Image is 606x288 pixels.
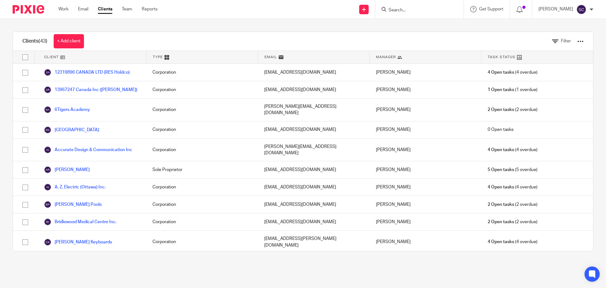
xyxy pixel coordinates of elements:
span: 4 Open tasks [488,184,514,190]
span: 5 Open tasks [488,167,514,173]
div: [PERSON_NAME] [370,179,481,196]
div: Corporation [146,139,258,161]
a: [PERSON_NAME] Keyboards [44,238,112,246]
div: [PERSON_NAME] [370,161,481,178]
span: Filter [561,39,571,43]
img: svg%3E [44,86,51,94]
div: Corporation [146,231,258,253]
div: [PERSON_NAME][EMAIL_ADDRESS][DOMAIN_NAME] [258,99,370,121]
div: [EMAIL_ADDRESS][DOMAIN_NAME] [258,81,370,98]
div: [PERSON_NAME] [370,99,481,121]
div: [PERSON_NAME] [370,231,481,253]
a: 12319896 CANADA LTD (RES Holdco) [44,69,130,76]
span: 1 Open tasks [488,87,514,93]
div: [PERSON_NAME] [370,196,481,213]
img: svg%3E [44,201,51,208]
img: svg%3E [44,126,51,134]
span: (1 overdue) [488,87,538,93]
div: Corporation [146,196,258,213]
p: [PERSON_NAME] [538,6,573,12]
a: Team [122,6,132,12]
div: Corporation [146,213,258,230]
div: Sole Proprietor [146,161,258,178]
img: svg%3E [576,4,586,15]
div: [EMAIL_ADDRESS][DOMAIN_NAME] [258,179,370,196]
input: Search [388,8,445,13]
img: svg%3E [44,166,51,174]
span: (5 overdue) [488,167,538,173]
a: [GEOGRAPHIC_DATA] [44,126,99,134]
div: [EMAIL_ADDRESS][DOMAIN_NAME] [258,213,370,230]
a: Bridlewood Medical Centre Inc. [44,218,116,226]
div: [PERSON_NAME][EMAIL_ADDRESS][DOMAIN_NAME] [258,139,370,161]
a: Reports [142,6,157,12]
span: Client [44,54,59,60]
div: [EMAIL_ADDRESS][DOMAIN_NAME] [258,121,370,138]
img: svg%3E [44,238,51,246]
div: Corporation [146,81,258,98]
div: [EMAIL_ADDRESS][PERSON_NAME][DOMAIN_NAME] [258,231,370,253]
img: svg%3E [44,218,51,226]
div: [PERSON_NAME] [370,81,481,98]
a: + Add client [54,34,84,48]
div: [EMAIL_ADDRESS][DOMAIN_NAME] [258,161,370,178]
a: Clients [98,6,112,12]
span: 2 Open tasks [488,107,514,113]
div: [PERSON_NAME] [370,121,481,138]
div: Corporation [146,99,258,121]
a: Accurate Design & Communication Inc [44,146,132,154]
div: [PERSON_NAME] [370,139,481,161]
img: svg%3E [44,146,51,154]
span: Task Status [488,54,515,60]
a: [PERSON_NAME] [44,166,90,174]
span: Get Support [479,7,503,11]
h1: Clients [22,38,47,45]
span: Manager [376,54,396,60]
a: A. Z. Electric (Ottawa) Inc. [44,183,106,191]
span: 4 Open tasks [488,69,514,76]
a: [PERSON_NAME] Pools [44,201,102,208]
div: Corporation [146,64,258,81]
a: Work [58,6,68,12]
span: (2 overdue) [488,107,538,113]
div: [PERSON_NAME] [370,64,481,81]
span: (43) [39,39,47,44]
div: [EMAIL_ADDRESS][DOMAIN_NAME] [258,196,370,213]
span: 4 Open tasks [488,147,514,153]
span: 4 Open tasks [488,239,514,245]
a: 13967247 Canada Inc ([PERSON_NAME]) [44,86,137,94]
span: 2 Open tasks [488,201,514,208]
img: svg%3E [44,69,51,76]
input: Select all [19,51,31,63]
img: svg%3E [44,183,51,191]
span: 2 Open tasks [488,219,514,225]
a: 6Tigers Academy [44,106,90,113]
a: Email [78,6,88,12]
span: (2 overdue) [488,201,538,208]
div: [PERSON_NAME] [370,213,481,230]
span: (2 overdue) [488,219,538,225]
div: Corporation [146,179,258,196]
span: (4 overdue) [488,69,538,76]
img: Pixie [13,5,44,14]
span: 0 Open tasks [488,126,514,133]
span: Email [264,54,277,60]
span: Type [153,54,163,60]
div: [EMAIL_ADDRESS][DOMAIN_NAME] [258,64,370,81]
div: Corporation [146,121,258,138]
img: svg%3E [44,106,51,113]
span: (4 overdue) [488,239,538,245]
span: (4 overdue) [488,184,538,190]
span: (4 overdue) [488,147,538,153]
